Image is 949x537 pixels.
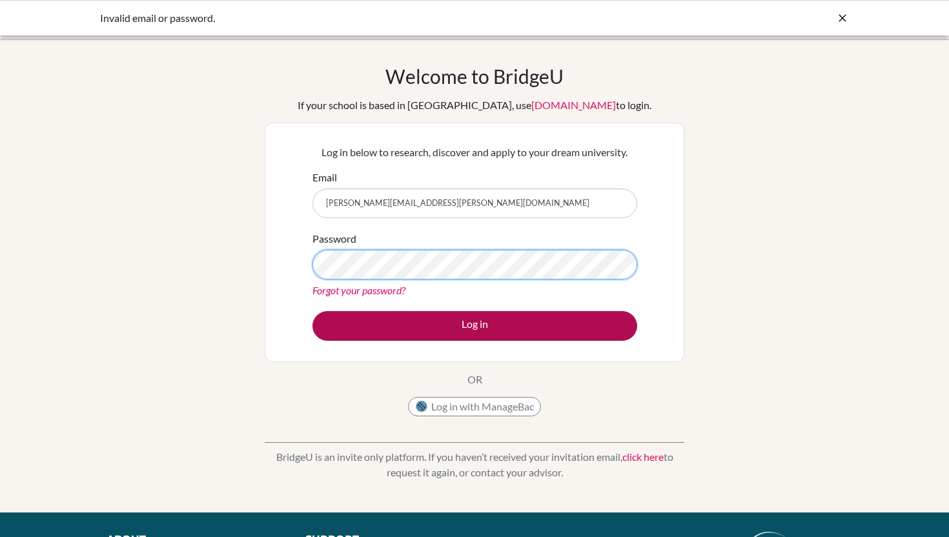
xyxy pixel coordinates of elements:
div: If your school is based in [GEOGRAPHIC_DATA], use to login. [298,97,651,113]
p: Log in below to research, discover and apply to your dream university. [312,145,637,160]
button: Log in [312,311,637,341]
h1: Welcome to BridgeU [385,65,564,88]
p: BridgeU is an invite only platform. If you haven’t received your invitation email, to request it ... [265,449,684,480]
label: Email [312,170,337,185]
label: Password [312,231,356,247]
button: Log in with ManageBac [408,397,541,416]
p: OR [467,372,482,387]
div: Invalid email or password. [100,10,655,26]
a: [DOMAIN_NAME] [531,99,616,111]
a: Forgot your password? [312,284,405,296]
a: click here [622,451,664,463]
